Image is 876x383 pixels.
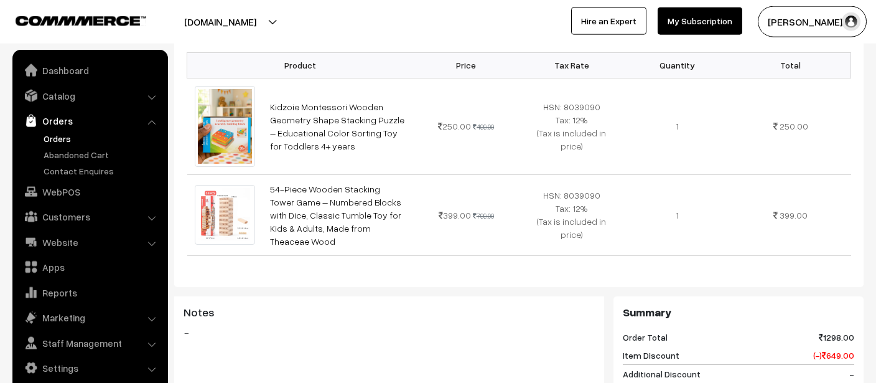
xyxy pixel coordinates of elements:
span: 399.00 [439,210,471,220]
a: Customers [16,206,164,228]
th: Quantity [625,52,730,78]
blockquote: - [184,325,595,340]
a: Settings [16,357,164,379]
span: HSN: 8039090 Tax: 12% (Tax is included in price) [537,102,606,151]
a: Website [16,231,164,253]
strike: 799.00 [473,212,494,220]
a: WebPOS [16,181,164,203]
th: Total [730,52,851,78]
span: 250.00 [438,121,471,131]
a: COMMMERCE [16,12,124,27]
img: 1000303922.png [195,86,255,167]
span: Order Total [623,331,668,344]
span: Item Discount [623,349,679,362]
button: [DOMAIN_NAME] [141,6,300,37]
span: 399.00 [780,210,808,220]
th: Tax Rate [519,52,625,78]
a: Hire an Expert [571,7,646,35]
span: HSN: 8039090 Tax: 12% (Tax is included in price) [537,190,606,240]
span: - [849,367,854,381]
a: Apps [16,256,164,278]
a: Catalog [16,85,164,107]
a: Orders [40,132,164,145]
th: Price [413,52,519,78]
span: 250.00 [780,121,808,131]
button: [PERSON_NAME] S… [758,6,867,37]
th: Product [187,52,414,78]
a: Marketing [16,306,164,329]
span: Additional Discount [623,367,701,381]
img: user [842,12,860,31]
a: Orders [16,110,164,132]
h3: Summary [623,306,854,319]
img: 1747568819381.png [195,185,255,245]
span: (-) 649.00 [813,349,854,362]
span: 1298.00 [819,331,854,344]
img: COMMMERCE [16,16,146,26]
span: 1 [676,121,679,131]
a: My Subscription [658,7,742,35]
a: Abandoned Cart [40,148,164,161]
a: Dashboard [16,59,164,82]
a: Reports [16,281,164,304]
a: 54-Piece Wooden Stacking Tower Game – Numbered Blocks with Dice, Classic Tumble Toy for Kids & Ad... [270,184,401,247]
a: Staff Management [16,332,164,354]
strike: 499.00 [473,123,494,131]
span: 1 [676,210,679,220]
a: Contact Enquires [40,164,164,177]
a: Kidzoie Montessori Wooden Geometry Shape Stacking Puzzle – Educational Color Sorting Toy for Todd... [270,102,404,151]
h3: Notes [184,306,595,319]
